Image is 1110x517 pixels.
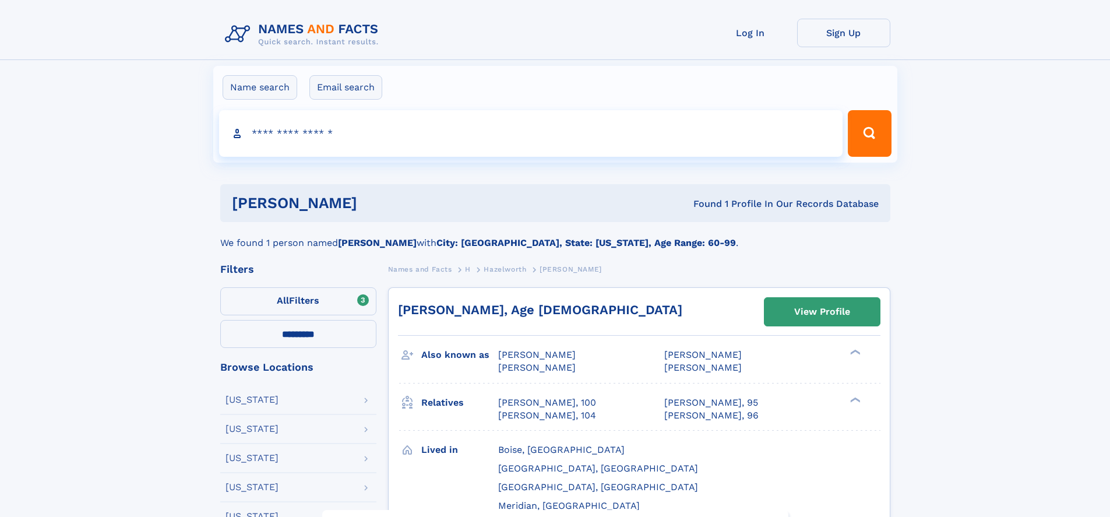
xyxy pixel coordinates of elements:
[220,287,376,315] label: Filters
[398,303,682,317] a: [PERSON_NAME], Age [DEMOGRAPHIC_DATA]
[421,345,498,365] h3: Also known as
[847,349,861,356] div: ❯
[421,440,498,460] h3: Lived in
[498,444,625,455] span: Boise, [GEOGRAPHIC_DATA]
[388,262,452,276] a: Names and Facts
[223,75,297,100] label: Name search
[797,19,890,47] a: Sign Up
[764,298,880,326] a: View Profile
[704,19,797,47] a: Log In
[794,298,850,325] div: View Profile
[525,198,879,210] div: Found 1 Profile In Our Records Database
[436,237,736,248] b: City: [GEOGRAPHIC_DATA], State: [US_STATE], Age Range: 60-99
[220,222,890,250] div: We found 1 person named with .
[498,409,596,422] a: [PERSON_NAME], 104
[220,362,376,372] div: Browse Locations
[277,295,289,306] span: All
[421,393,498,413] h3: Relatives
[225,483,279,492] div: [US_STATE]
[219,110,843,157] input: search input
[225,424,279,434] div: [US_STATE]
[465,262,471,276] a: H
[498,481,698,493] span: [GEOGRAPHIC_DATA], [GEOGRAPHIC_DATA]
[225,453,279,463] div: [US_STATE]
[664,362,742,373] span: [PERSON_NAME]
[498,349,576,360] span: [PERSON_NAME]
[484,262,526,276] a: Hazelworth
[338,237,417,248] b: [PERSON_NAME]
[498,500,640,511] span: Meridian, [GEOGRAPHIC_DATA]
[498,362,576,373] span: [PERSON_NAME]
[664,409,759,422] a: [PERSON_NAME], 96
[225,395,279,405] div: [US_STATE]
[847,396,861,403] div: ❯
[664,396,758,409] a: [PERSON_NAME], 95
[309,75,382,100] label: Email search
[848,110,891,157] button: Search Button
[664,349,742,360] span: [PERSON_NAME]
[465,265,471,273] span: H
[484,265,526,273] span: Hazelworth
[498,463,698,474] span: [GEOGRAPHIC_DATA], [GEOGRAPHIC_DATA]
[498,396,596,409] a: [PERSON_NAME], 100
[220,19,388,50] img: Logo Names and Facts
[220,264,376,275] div: Filters
[540,265,602,273] span: [PERSON_NAME]
[232,196,526,210] h1: [PERSON_NAME]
